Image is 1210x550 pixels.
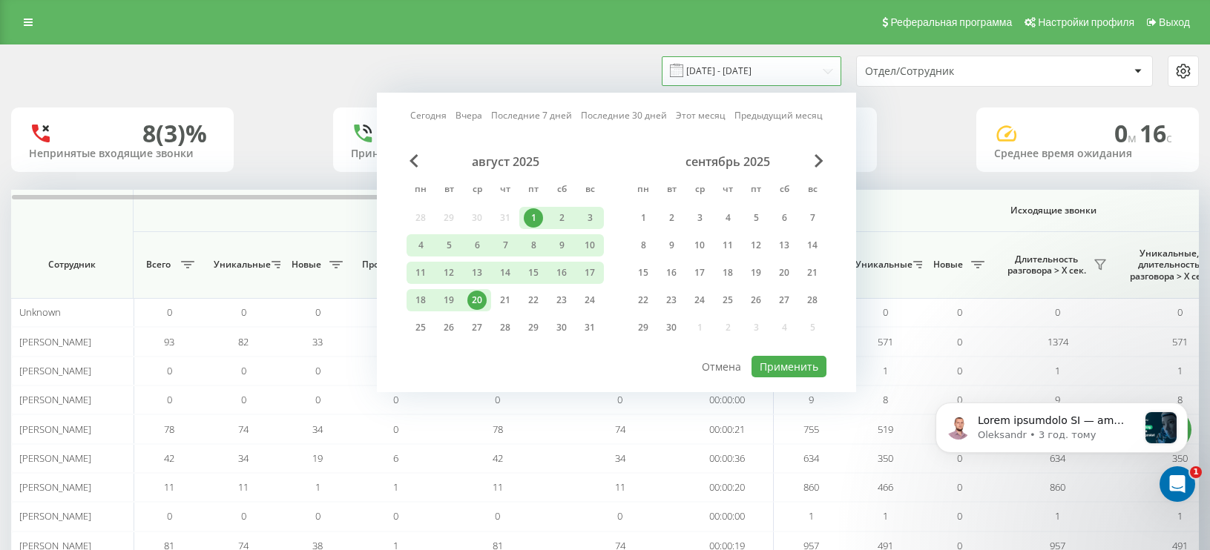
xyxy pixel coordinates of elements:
[718,208,737,228] div: 4
[775,263,794,282] div: 20
[865,65,1042,78] div: Отдел/Сотрудник
[930,259,967,271] span: Новые
[466,179,488,202] abbr: среда
[1160,466,1195,502] iframe: Intercom live chat
[657,289,685,311] div: вт 23 сент. 2025 г.
[439,236,458,255] div: 5
[241,509,246,523] span: 0
[493,451,503,465] span: 42
[142,119,207,148] div: 8 (3)%
[491,108,572,122] a: Последние 7 дней
[629,207,657,229] div: пн 1 сент. 2025 г.
[681,444,774,473] td: 00:00:36
[493,480,503,494] span: 11
[496,263,515,282] div: 14
[576,207,604,229] div: вс 3 авг. 2025 г.
[496,318,515,337] div: 28
[634,208,653,228] div: 1
[809,509,814,523] span: 1
[717,179,739,202] abbr: четверг
[393,423,398,436] span: 0
[167,305,172,319] span: 0
[312,335,323,348] span: 33
[351,148,538,160] div: Принятые входящие звонки
[742,262,770,284] div: пт 19 сент. 2025 г.
[660,179,683,202] abbr: вторник
[411,318,430,337] div: 25
[576,234,604,256] div: вс 10 авг. 2025 г.
[770,234,798,256] div: сб 13 сент. 2025 г.
[581,108,667,122] a: Последние 30 дней
[315,480,320,494] span: 1
[519,262,548,284] div: пт 15 авг. 2025 г.
[1177,509,1183,523] span: 1
[629,262,657,284] div: пн 15 сент. 2025 г.
[164,423,174,436] span: 78
[690,208,709,228] div: 3
[407,234,435,256] div: пн 4 авг. 2025 г.
[798,289,826,311] div: вс 28 сент. 2025 г.
[29,148,216,160] div: Непринятые входящие звонки
[742,289,770,311] div: пт 26 сент. 2025 г.
[615,423,625,436] span: 74
[1128,130,1140,146] span: м
[746,291,766,310] div: 26
[634,318,653,337] div: 29
[662,208,681,228] div: 2
[617,509,622,523] span: 0
[552,318,571,337] div: 30
[495,393,500,406] span: 0
[718,263,737,282] div: 18
[957,305,962,319] span: 0
[803,236,822,255] div: 14
[803,291,822,310] div: 28
[662,263,681,282] div: 16
[241,364,246,377] span: 0
[19,423,91,436] span: [PERSON_NAME]
[548,289,576,311] div: сб 23 авг. 2025 г.
[407,154,604,169] div: август 2025
[552,291,571,310] div: 23
[629,317,657,339] div: пн 29 сент. 2025 г.
[878,451,893,465] span: 350
[685,207,714,229] div: ср 3 сент. 2025 г.
[634,236,653,255] div: 8
[746,263,766,282] div: 19
[878,335,893,348] span: 571
[524,318,543,337] div: 29
[579,179,601,202] abbr: воскресенье
[164,480,174,494] span: 11
[393,509,398,523] span: 0
[1114,117,1140,149] span: 0
[491,262,519,284] div: чт 14 авг. 2025 г.
[411,236,430,255] div: 4
[883,305,888,319] span: 0
[615,451,625,465] span: 34
[241,393,246,406] span: 0
[19,335,91,348] span: [PERSON_NAME]
[714,289,742,311] div: чт 25 сент. 2025 г.
[439,263,458,282] div: 12
[629,154,826,169] div: сентябрь 2025
[576,262,604,284] div: вс 17 авг. 2025 г.
[410,154,418,168] span: Previous Month
[957,509,962,523] span: 0
[524,236,543,255] div: 8
[19,393,91,406] span: [PERSON_NAME]
[690,263,709,282] div: 17
[435,317,463,339] div: вт 26 авг. 2025 г.
[496,291,515,310] div: 21
[24,259,120,271] span: Сотрудник
[809,393,814,406] span: 9
[463,262,491,284] div: ср 13 авг. 2025 г.
[994,148,1181,160] div: Среднее время ожидания
[463,289,491,311] div: ср 20 авг. 2025 г.
[1172,335,1188,348] span: 571
[662,236,681,255] div: 9
[685,262,714,284] div: ср 17 сент. 2025 г.
[139,259,177,271] span: Всего
[657,234,685,256] div: вт 9 сент. 2025 г.
[524,291,543,310] div: 22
